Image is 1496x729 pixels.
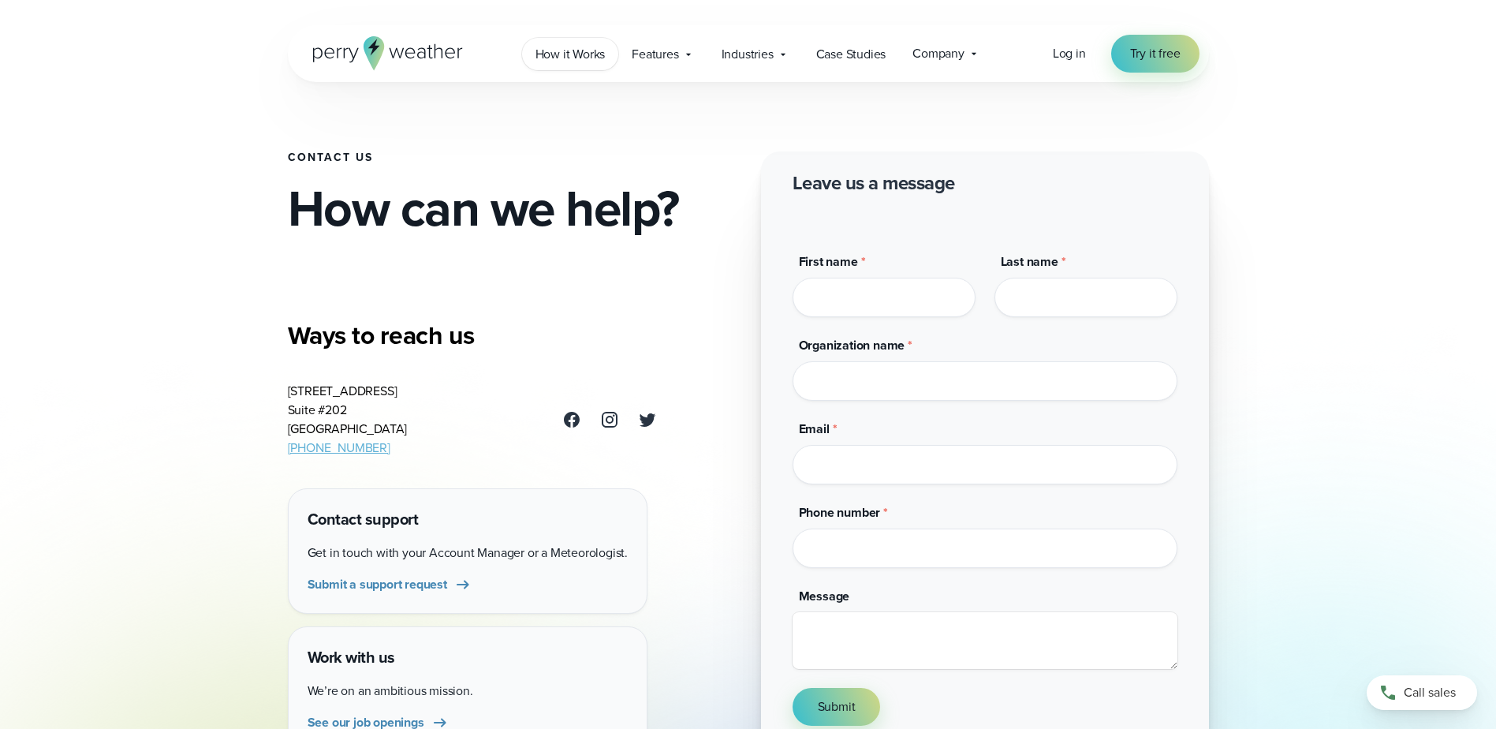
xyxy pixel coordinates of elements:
[799,252,858,271] span: First name
[912,44,964,63] span: Company
[1001,252,1058,271] span: Last name
[1111,35,1199,73] a: Try it free
[288,439,390,457] a: [PHONE_NUMBER]
[799,503,881,522] span: Phone number
[722,45,774,64] span: Industries
[799,336,905,354] span: Organization name
[818,697,856,716] span: Submit
[308,508,628,531] h4: Contact support
[799,420,830,438] span: Email
[288,382,408,458] address: [STREET_ADDRESS] Suite #202 [GEOGRAPHIC_DATA]
[308,682,628,701] p: We’re on an ambitious mission.
[803,38,900,70] a: Case Studies
[522,38,619,70] a: How it Works
[1404,683,1456,702] span: Call sales
[632,45,678,64] span: Features
[793,170,955,196] h2: Leave us a message
[1367,675,1477,710] a: Call sales
[1130,44,1181,63] span: Try it free
[308,544,628,563] p: Get in touch with your Account Manager or a Meteorologist.
[288,151,736,164] h1: Contact Us
[1053,44,1086,63] a: Log in
[793,688,881,726] button: Submit
[1053,44,1086,62] span: Log in
[288,183,736,234] h2: How can we help?
[308,575,472,594] a: Submit a support request
[816,45,886,64] span: Case Studies
[308,575,447,594] span: Submit a support request
[799,587,850,605] span: Message
[288,320,657,351] h3: Ways to reach us
[535,45,606,64] span: How it Works
[308,646,628,669] h4: Work with us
